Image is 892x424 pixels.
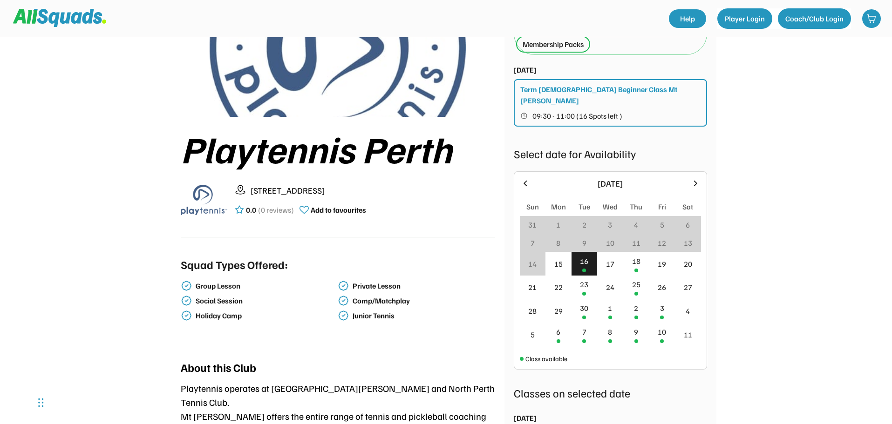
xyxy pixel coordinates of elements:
[338,295,349,306] img: check-verified-01.svg
[528,258,537,269] div: 14
[554,305,563,316] div: 29
[867,14,876,23] img: shopping-cart-01%20%281%29.svg
[580,303,588,314] div: 30
[251,184,495,197] div: [STREET_ADDRESS]
[338,280,349,291] img: check-verified-01.svg
[608,303,612,314] div: 1
[353,311,493,320] div: Junior Tennis
[196,296,336,305] div: Social Session
[634,303,638,314] div: 2
[608,326,612,337] div: 8
[181,128,495,169] div: Playtennis Perth
[658,201,666,212] div: Fri
[181,176,227,223] img: playtennis%20blue%20logo%201.png
[338,310,349,321] img: check-verified-01.svg
[686,219,690,230] div: 6
[526,201,539,212] div: Sun
[582,326,586,337] div: 7
[536,177,685,190] div: [DATE]
[520,84,701,106] div: Term [DEMOGRAPHIC_DATA] Beginner Class Mt [PERSON_NAME]
[580,279,588,290] div: 23
[556,326,560,337] div: 6
[525,354,567,363] div: Class available
[181,310,192,321] img: check-verified-01.svg
[514,412,537,424] div: [DATE]
[658,282,666,293] div: 26
[606,237,614,249] div: 10
[682,201,693,212] div: Sat
[181,280,192,291] img: check-verified-01.svg
[181,256,288,273] div: Squad Types Offered:
[608,219,612,230] div: 3
[660,303,664,314] div: 3
[532,112,622,120] span: 09:30 - 11:00 (16 Spots left )
[632,279,640,290] div: 25
[353,282,493,290] div: Private Lesson
[658,326,666,337] div: 10
[579,201,590,212] div: Tue
[528,305,537,316] div: 28
[717,8,772,29] button: Player Login
[528,219,537,230] div: 31
[551,201,566,212] div: Mon
[181,295,192,306] img: check-verified-01.svg
[580,256,588,267] div: 16
[632,237,640,249] div: 11
[531,237,535,249] div: 7
[606,282,614,293] div: 24
[684,329,692,340] div: 11
[181,359,256,376] div: About this Club
[630,201,642,212] div: Thu
[353,296,493,305] div: Comp/Matchplay
[311,204,366,215] div: Add to favourites
[556,219,560,230] div: 1
[582,237,586,249] div: 9
[514,384,707,401] div: Classes on selected date
[196,282,336,290] div: Group Lesson
[686,305,690,316] div: 4
[603,201,618,212] div: Wed
[528,282,537,293] div: 21
[660,219,664,230] div: 5
[520,110,701,122] button: 09:30 - 11:00 (16 Spots left )
[514,64,537,75] div: [DATE]
[531,329,535,340] div: 5
[658,258,666,269] div: 19
[13,9,106,27] img: Squad%20Logo.svg
[632,256,640,267] div: 18
[634,219,638,230] div: 4
[582,219,586,230] div: 2
[523,39,584,50] div: Membership Packs
[556,237,560,249] div: 8
[669,9,706,28] a: Help
[634,326,638,337] div: 9
[258,204,294,215] div: (0 reviews)
[658,237,666,249] div: 12
[554,258,563,269] div: 15
[514,145,707,162] div: Select date for Availability
[554,282,563,293] div: 22
[684,237,692,249] div: 13
[778,8,851,29] button: Coach/Club Login
[684,282,692,293] div: 27
[196,311,336,320] div: Holiday Camp
[684,258,692,269] div: 20
[606,258,614,269] div: 17
[246,204,256,215] div: 0.0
